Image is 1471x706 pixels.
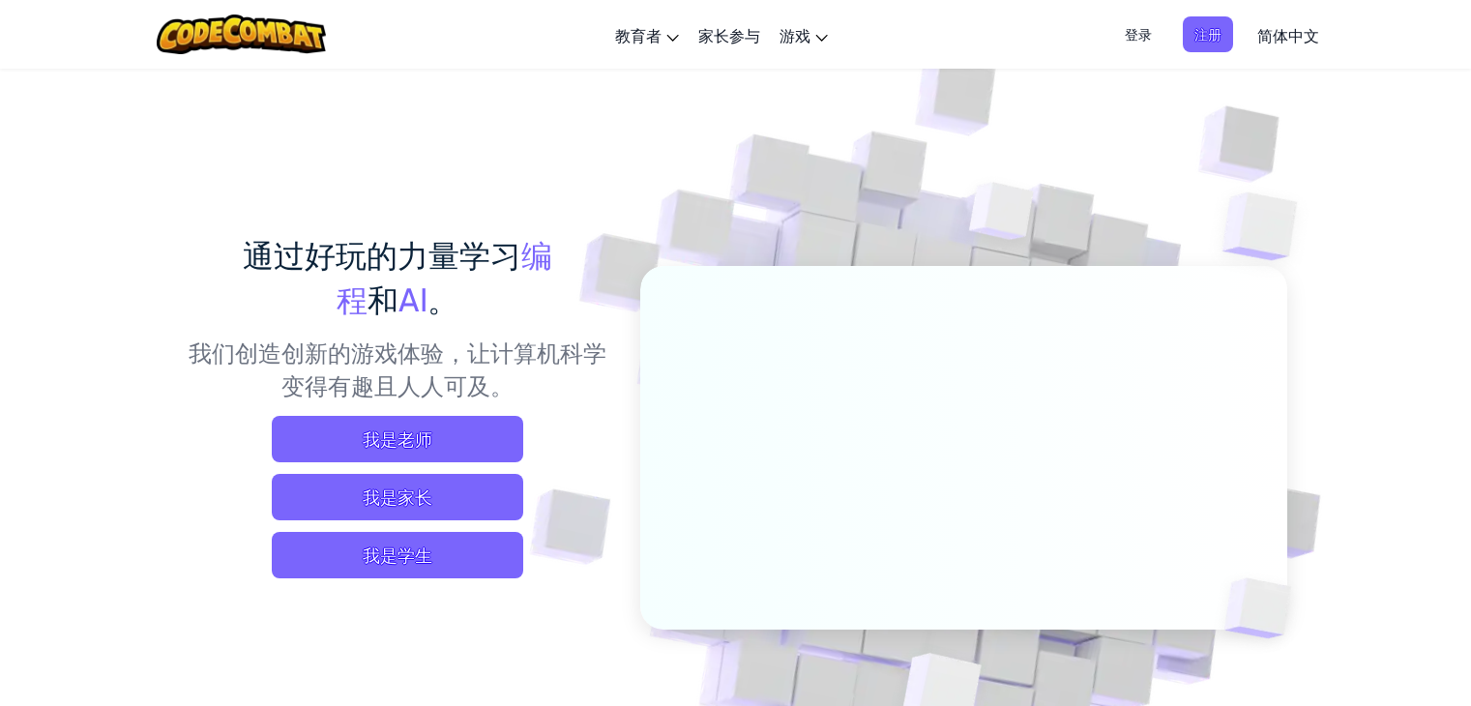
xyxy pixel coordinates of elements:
a: 我是老师 [272,416,523,462]
font: 教育者 [615,25,662,45]
font: 我是家长 [363,485,432,508]
img: 重叠立方体 [1192,538,1337,679]
font: 游戏 [780,25,810,45]
button: 注册 [1183,16,1233,52]
button: 登录 [1113,16,1163,52]
font: 我是学生 [363,544,432,566]
font: 登录 [1125,25,1152,43]
a: 简体中文 [1248,9,1329,61]
font: 家长参与 [698,25,760,45]
font: 注册 [1194,25,1221,43]
font: 和 [368,279,398,318]
a: 家长参与 [689,9,770,61]
font: 通过好玩的力量学习 [243,235,521,274]
font: 简体中文 [1257,25,1319,45]
button: 我是学生 [272,532,523,578]
font: AI [398,279,427,318]
font: 。 [427,279,458,318]
a: 教育者 [605,9,689,61]
font: 我是老师 [363,427,432,450]
font: 我们创造创新的游戏体验，让计算机科学变得有趣且人人可及。 [189,338,606,399]
img: CodeCombat 徽标 [157,15,326,54]
img: 重叠立方体 [932,144,1072,288]
img: 重叠立方体 [1184,145,1351,309]
a: 游戏 [770,9,838,61]
a: 我是家长 [272,474,523,520]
